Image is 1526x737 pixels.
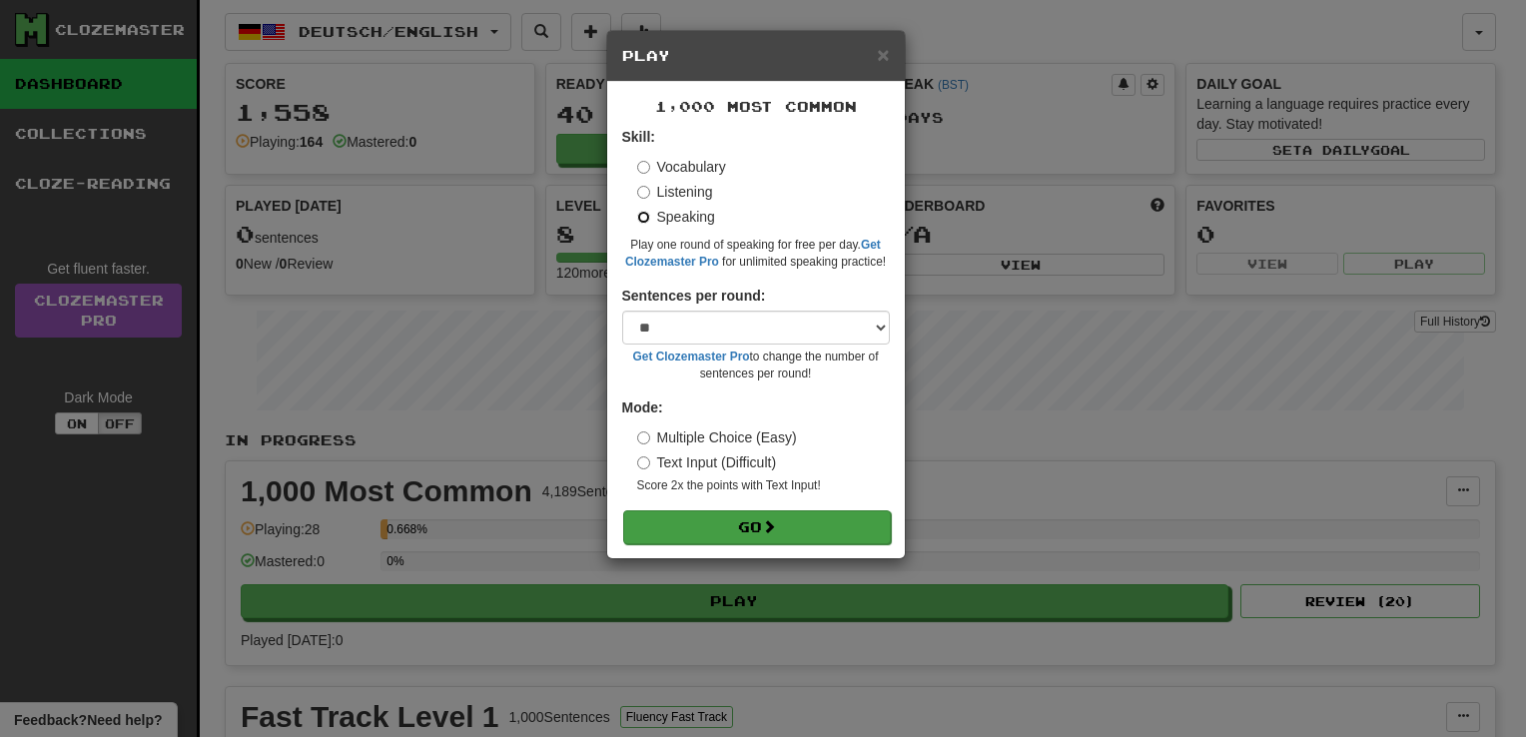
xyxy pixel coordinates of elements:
label: Sentences per round: [622,286,766,306]
input: Text Input (Difficult) [637,456,650,469]
input: Listening [637,186,650,199]
label: Speaking [637,207,715,227]
input: Multiple Choice (Easy) [637,431,650,444]
strong: Mode: [622,399,663,415]
input: Vocabulary [637,161,650,174]
label: Text Input (Difficult) [637,452,777,472]
button: Close [877,44,889,65]
h5: Play [622,46,890,66]
label: Multiple Choice (Easy) [637,427,797,447]
input: Speaking [637,211,650,224]
span: × [877,43,889,66]
small: Score 2x the points with Text Input ! [637,477,890,494]
label: Vocabulary [637,157,726,177]
a: Get Clozemaster Pro [633,350,750,364]
strong: Skill: [622,129,655,145]
span: 1,000 Most Common [655,98,857,115]
small: Play one round of speaking for free per day . for unlimited speaking practice ! [622,237,890,271]
button: Go [623,510,891,544]
small: to change the number of sentences per round! [622,349,890,382]
label: Listening [637,182,713,202]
